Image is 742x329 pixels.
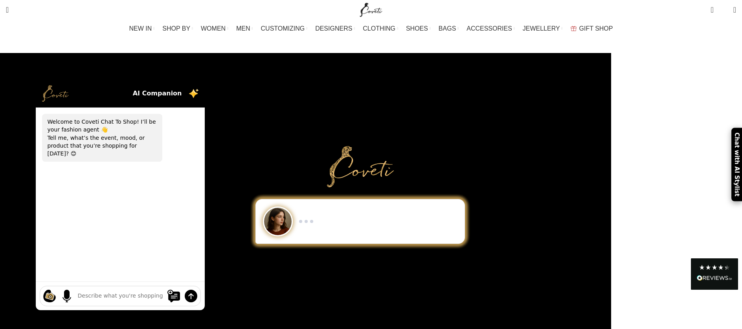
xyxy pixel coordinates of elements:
span: MEN [236,25,250,32]
a: GIFT SHOP [571,21,613,37]
span: 0 [711,4,717,10]
div: Chat to Shop demo [250,199,470,244]
a: MEN [236,21,253,37]
a: Site logo [358,6,384,13]
a: SHOES [406,21,431,37]
a: ACCESSORIES [467,21,515,37]
span: CLOTHING [363,25,395,32]
span: NEW IN [129,25,152,32]
img: REVIEWS.io [697,275,732,281]
a: CLOTHING [363,21,398,37]
a: NEW IN [129,21,155,37]
div: 4.28 Stars [699,264,730,271]
a: DESIGNERS [315,21,355,37]
a: Search [2,2,13,18]
span: 0 [721,8,727,14]
a: BAGS [439,21,459,37]
a: JEWELLERY [523,21,563,37]
img: GiftBag [571,26,577,31]
span: ACCESSORIES [467,25,512,32]
span: GIFT SHOP [579,25,613,32]
a: SHOP BY [162,21,193,37]
span: SHOP BY [162,25,190,32]
span: SHOES [406,25,428,32]
div: Read All Reviews [697,274,732,284]
a: 0 [707,2,717,18]
a: CUSTOMIZING [261,21,308,37]
span: DESIGNERS [315,25,352,32]
span: WOMEN [201,25,226,32]
a: WOMEN [201,21,228,37]
div: Read All Reviews [691,258,738,290]
span: CUSTOMIZING [261,25,305,32]
div: Main navigation [2,21,740,37]
span: JEWELLERY [523,25,560,32]
div: My Wishlist [720,2,727,18]
img: Primary Gold [327,146,394,187]
span: BAGS [439,25,456,32]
